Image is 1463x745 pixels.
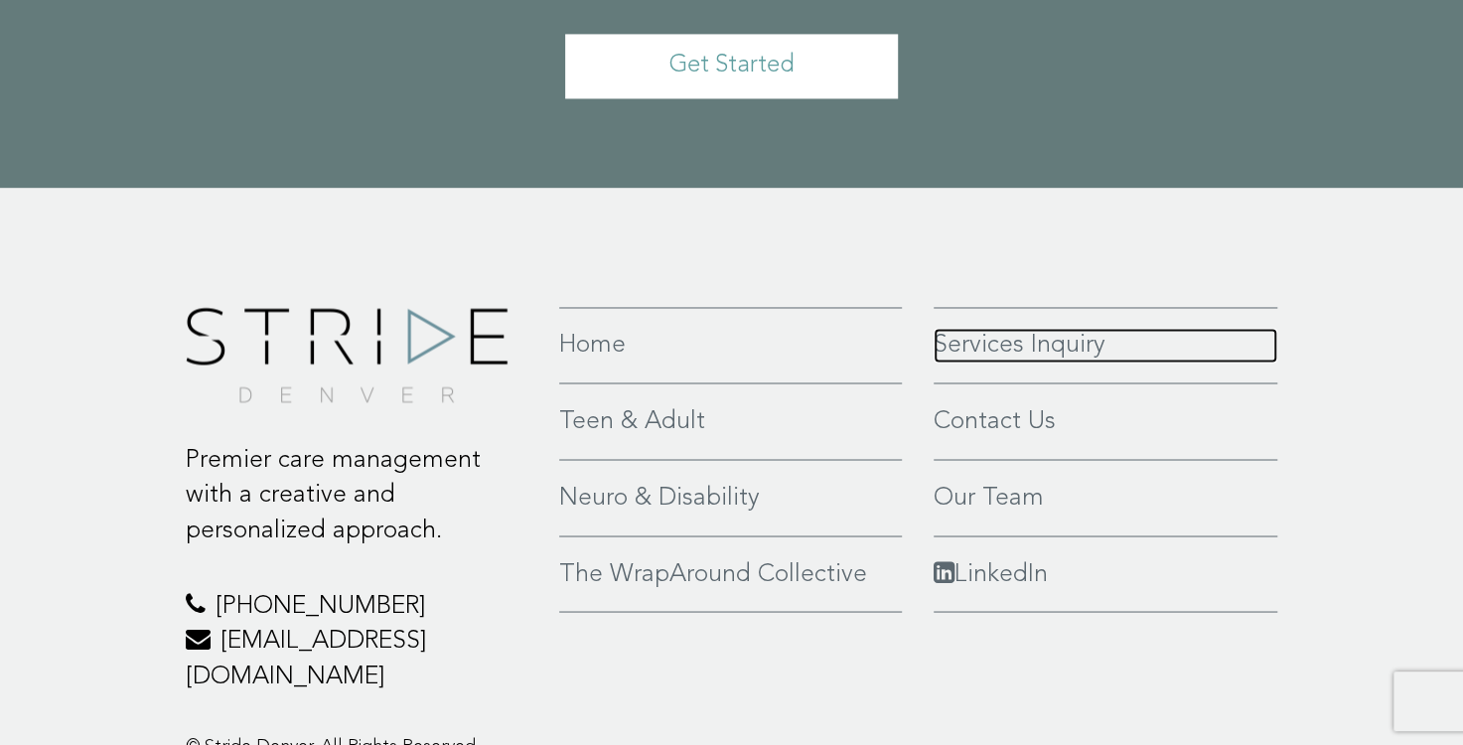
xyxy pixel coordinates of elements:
[186,588,530,694] p: [PHONE_NUMBER] [EMAIL_ADDRESS][DOMAIN_NAME]
[559,480,902,516] a: Neuro & Disability
[186,307,508,402] img: footer-logo.png
[186,442,530,548] p: Premier care management with a creative and personalized approach.
[934,328,1278,364] a: Services Inquiry
[934,403,1278,439] a: Contact Us
[565,34,898,98] a: Get Started
[559,556,902,592] a: The WrapAround Collective
[559,403,902,439] a: Teen & Adult
[934,556,1278,592] a: LinkedIn
[934,480,1278,516] a: Our Team
[559,328,902,364] a: Home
